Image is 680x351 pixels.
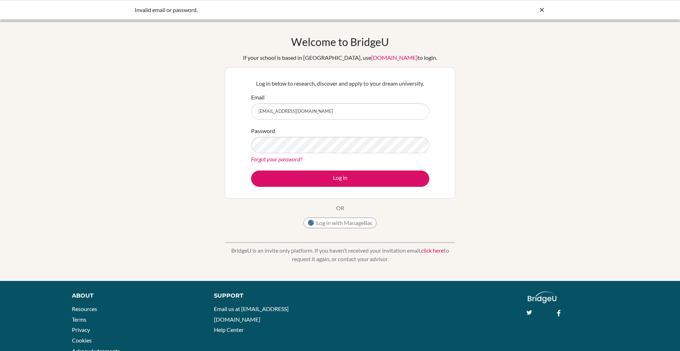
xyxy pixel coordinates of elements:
[72,292,198,300] div: About
[251,93,265,102] label: Email
[291,35,389,48] h1: Welcome to BridgeU
[72,337,92,344] a: Cookies
[135,6,439,14] div: Invalid email or password.
[214,292,332,300] div: Support
[336,204,344,212] p: OR
[72,326,90,333] a: Privacy
[304,218,376,228] button: Log in with ManageBac
[421,247,444,254] a: click here
[251,127,275,135] label: Password
[214,326,244,333] a: Help Center
[72,316,86,323] a: Terms
[72,305,97,312] a: Resources
[371,54,418,61] a: [DOMAIN_NAME]
[243,53,437,62] div: If your school is based in [GEOGRAPHIC_DATA], use to login.
[251,171,429,187] button: Log in
[528,292,556,303] img: logo_white@2x-f4f0deed5e89b7ecb1c2cc34c3e3d731f90f0f143d5ea2071677605dd97b5244.png
[251,156,302,162] a: Forgot your password?
[251,79,429,88] p: Log in below to research, discover and apply to your dream university.
[214,305,289,323] a: Email us at [EMAIL_ADDRESS][DOMAIN_NAME]
[225,246,455,263] p: BridgeU is an invite only platform. If you haven’t received your invitation email, to request it ...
